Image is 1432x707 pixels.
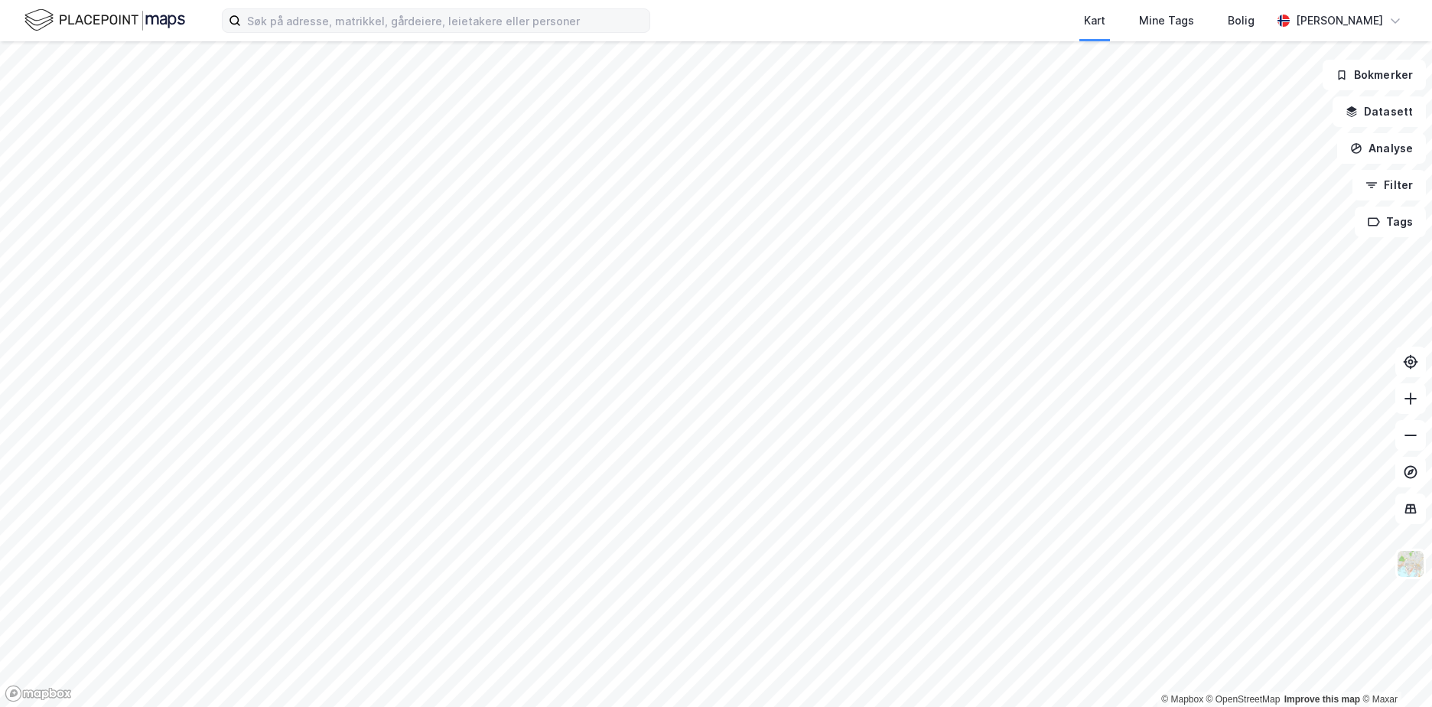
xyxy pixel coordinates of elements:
[1355,207,1426,237] button: Tags
[1337,133,1426,164] button: Analyse
[5,685,72,702] a: Mapbox homepage
[241,9,649,32] input: Søk på adresse, matrikkel, gårdeiere, leietakere eller personer
[1284,694,1360,705] a: Improve this map
[1139,11,1194,30] div: Mine Tags
[24,7,185,34] img: logo.f888ab2527a4732fd821a326f86c7f29.svg
[1323,60,1426,90] button: Bokmerker
[1084,11,1105,30] div: Kart
[1161,694,1203,705] a: Mapbox
[1356,634,1432,707] iframe: Chat Widget
[1356,634,1432,707] div: Kontrollprogram for chat
[1352,170,1426,200] button: Filter
[1396,549,1425,578] img: Z
[1228,11,1255,30] div: Bolig
[1333,96,1426,127] button: Datasett
[1296,11,1383,30] div: [PERSON_NAME]
[1206,694,1281,705] a: OpenStreetMap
